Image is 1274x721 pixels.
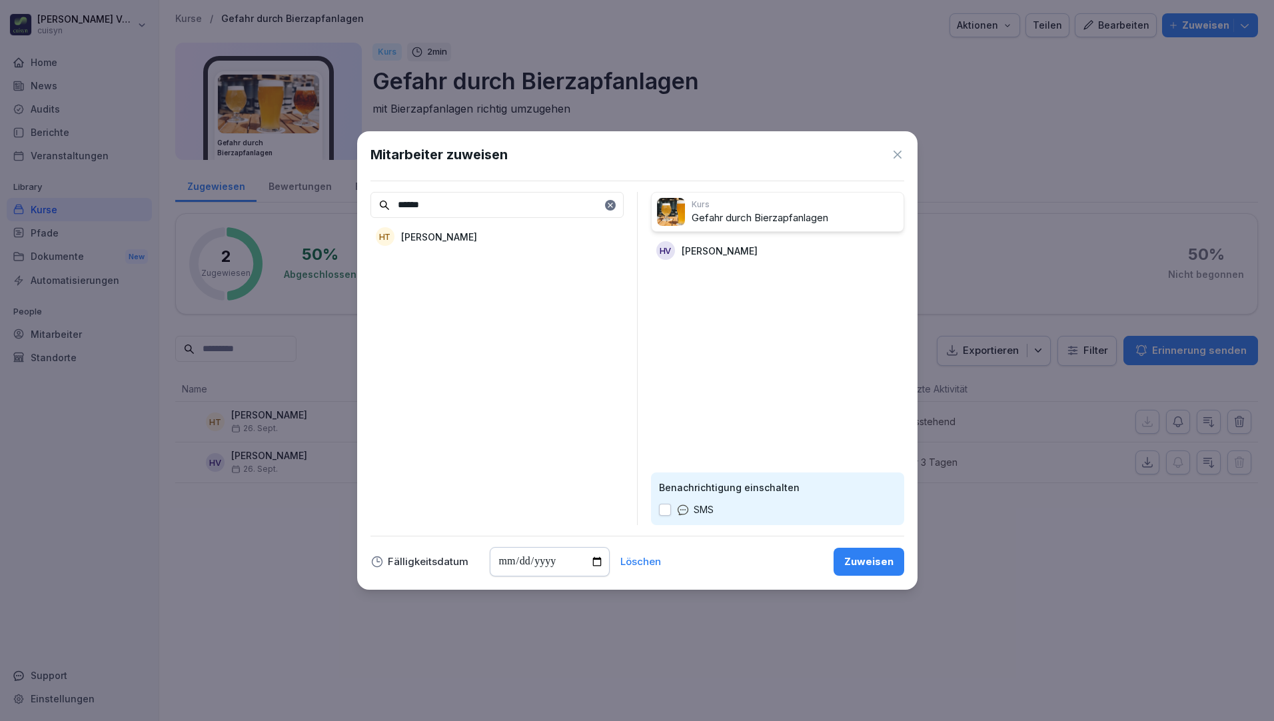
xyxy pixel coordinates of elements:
p: SMS [694,502,714,517]
button: Löschen [620,557,661,566]
div: Zuweisen [844,554,894,569]
h1: Mitarbeiter zuweisen [370,145,508,165]
p: Benachrichtigung einschalten [659,480,896,494]
p: [PERSON_NAME] [682,244,758,258]
div: HT [376,227,394,246]
p: Fälligkeitsdatum [388,557,468,566]
p: [PERSON_NAME] [401,230,477,244]
p: Gefahr durch Bierzapfanlagen [692,211,898,226]
p: Kurs [692,199,898,211]
div: HV [656,241,675,260]
button: Zuweisen [834,548,904,576]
